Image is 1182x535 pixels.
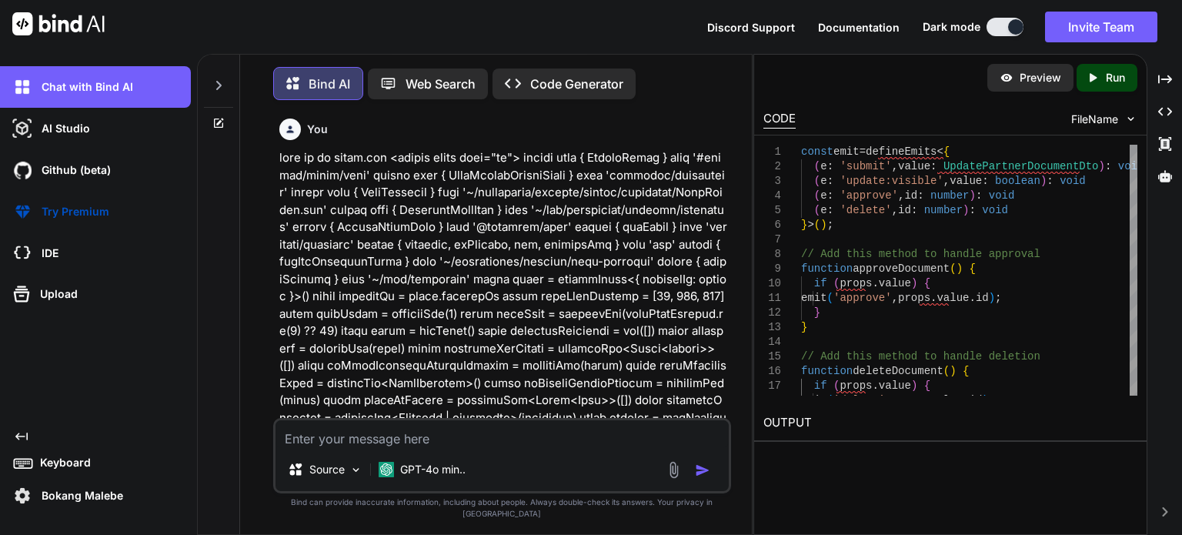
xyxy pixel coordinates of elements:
p: Bind can provide inaccurate information, including about people. Always double-check its answers.... [273,497,731,520]
button: Invite Team [1045,12,1157,42]
span: props [840,380,873,392]
span: UpdatePartnerDocumentDto [943,160,1099,172]
span: ( [827,292,833,304]
span: { [924,277,930,289]
span: { [943,145,950,158]
div: 13 [763,320,781,335]
span: . [924,394,930,406]
span: emit [833,145,860,158]
span: // Add this method to handle approval [801,248,1040,260]
span: ( [814,175,820,187]
span: = [860,145,866,158]
img: darkChat [9,74,35,100]
img: attachment [665,461,683,479]
p: IDE [35,246,58,261]
span: id [970,394,983,406]
div: 1 [763,145,781,159]
span: 'submit' [840,160,892,172]
img: GPT-4o mini [379,462,394,477]
img: Pick Models [349,463,362,476]
span: value [898,160,930,172]
span: ( [814,160,820,172]
span: 'delete' [840,204,892,216]
span: 'approve' [833,292,892,304]
span: value [879,277,911,289]
span: void [982,204,1008,216]
span: if [814,277,827,289]
img: darkAi-studio [9,115,35,142]
p: Upload [34,286,78,302]
span: 'delete' [833,394,885,406]
span: , [892,160,898,172]
span: : [976,189,982,202]
span: ; [995,292,1001,304]
span: value [930,394,963,406]
span: ( [827,394,833,406]
span: . [963,394,969,406]
p: Try Premium [35,204,109,219]
span: : [827,175,833,187]
p: Run [1106,70,1125,85]
span: { [963,365,969,377]
div: 10 [763,276,781,291]
span: 'update:visible' [840,175,943,187]
span: ) [911,277,917,289]
span: , [885,394,891,406]
div: 8 [763,247,781,262]
h6: You [307,122,328,137]
span: const [801,145,833,158]
span: , [943,175,950,187]
span: . [930,292,937,304]
div: 14 [763,335,781,349]
span: ) [1040,175,1047,187]
span: ( [814,219,820,231]
span: > [808,219,814,231]
span: Dark mode [923,19,980,35]
span: ) [989,292,995,304]
span: ( [814,189,820,202]
div: 7 [763,232,781,247]
h2: OUTPUT [754,405,1147,441]
p: Bind AI [309,75,350,93]
span: ( [950,262,956,275]
span: void [989,189,1015,202]
div: 11 [763,291,781,306]
span: e [820,204,826,216]
span: : [827,160,833,172]
span: : [982,175,988,187]
span: e [820,160,826,172]
div: 18 [763,393,781,408]
p: Keyboard [34,455,91,470]
span: ) [911,380,917,392]
span: number [924,204,963,216]
span: ) [820,219,826,231]
span: : [827,204,833,216]
div: 3 [763,174,781,189]
span: ) [963,204,969,216]
button: Discord Support [707,19,795,35]
span: Discord Support [707,21,795,34]
span: deleteDocument [853,365,943,377]
span: ) [970,189,976,202]
span: ) [1099,160,1105,172]
span: ( [814,204,820,216]
img: preview [1000,71,1013,85]
img: chevron down [1124,112,1137,125]
img: githubDark [9,157,35,183]
span: : [911,204,917,216]
span: ) [982,394,988,406]
span: ( [943,365,950,377]
span: ( [833,277,840,289]
button: Documentation [818,19,900,35]
span: e [820,189,826,202]
div: 2 [763,159,781,174]
p: Github (beta) [35,162,111,178]
span: : [1105,160,1111,172]
span: props [892,394,924,406]
span: props [840,277,873,289]
span: emit [801,394,827,406]
span: ; [989,394,995,406]
span: . [970,292,976,304]
span: : [970,204,976,216]
div: 17 [763,379,781,393]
